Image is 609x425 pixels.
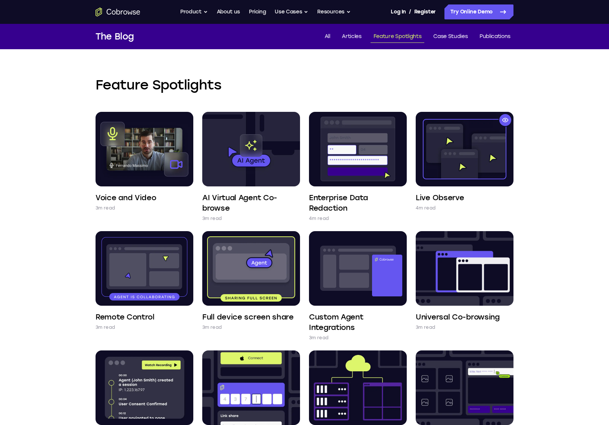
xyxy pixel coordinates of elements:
[217,4,240,19] a: About us
[309,350,407,425] img: Self-Hosted Deployments
[391,4,406,19] a: Log In
[416,312,500,322] h4: Universal Co-browsing
[339,31,364,43] a: Articles
[309,334,328,341] p: 3m read
[202,215,222,222] p: 3m read
[96,112,193,212] a: Voice and Video 3m read
[96,204,115,212] p: 3m read
[96,350,193,425] img: Session Replay
[416,350,513,425] img: Private by Default
[96,76,513,94] h2: Feature Spotlights
[275,4,308,19] button: Use Cases
[180,4,208,19] button: Product
[202,324,222,331] p: 3m read
[96,112,193,186] img: Voice and Video
[416,204,435,212] p: 4m read
[409,7,411,16] span: /
[309,112,407,186] img: Enterprise Data Redaction
[309,231,407,341] a: Custom Agent Integrations 3m read
[202,231,300,306] img: Full device screen share
[416,192,464,203] h4: Live Observe
[416,231,513,331] a: Universal Co-browsing 3m read
[416,112,513,186] img: Live Observe
[430,31,471,43] a: Case Studies
[444,4,513,19] a: Try Online Demo
[202,112,300,222] a: AI Virtual Agent Co-browse 3m read
[96,312,154,322] h4: Remote Control
[477,31,513,43] a: Publications
[414,4,436,19] a: Register
[309,192,407,213] h4: Enterprise Data Redaction
[202,192,300,213] h4: AI Virtual Agent Co-browse
[202,231,300,331] a: Full device screen share 3m read
[416,112,513,212] a: Live Observe 4m read
[202,112,300,186] img: AI Virtual Agent Co-browse
[317,4,351,19] button: Resources
[309,215,329,222] p: 4m read
[96,324,115,331] p: 3m read
[202,350,300,425] img: Session Initiation
[416,324,435,331] p: 3m read
[96,231,193,306] img: Remote Control
[371,31,425,43] a: Feature Spotlights
[202,312,294,322] h4: Full device screen share
[96,231,193,331] a: Remote Control 3m read
[249,4,266,19] a: Pricing
[416,231,513,306] img: Universal Co-browsing
[96,30,134,43] h1: The Blog
[309,112,407,222] a: Enterprise Data Redaction 4m read
[322,31,333,43] a: All
[309,231,407,306] img: Custom Agent Integrations
[96,7,140,16] a: Go to the home page
[309,312,407,333] h4: Custom Agent Integrations
[96,192,156,203] h4: Voice and Video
